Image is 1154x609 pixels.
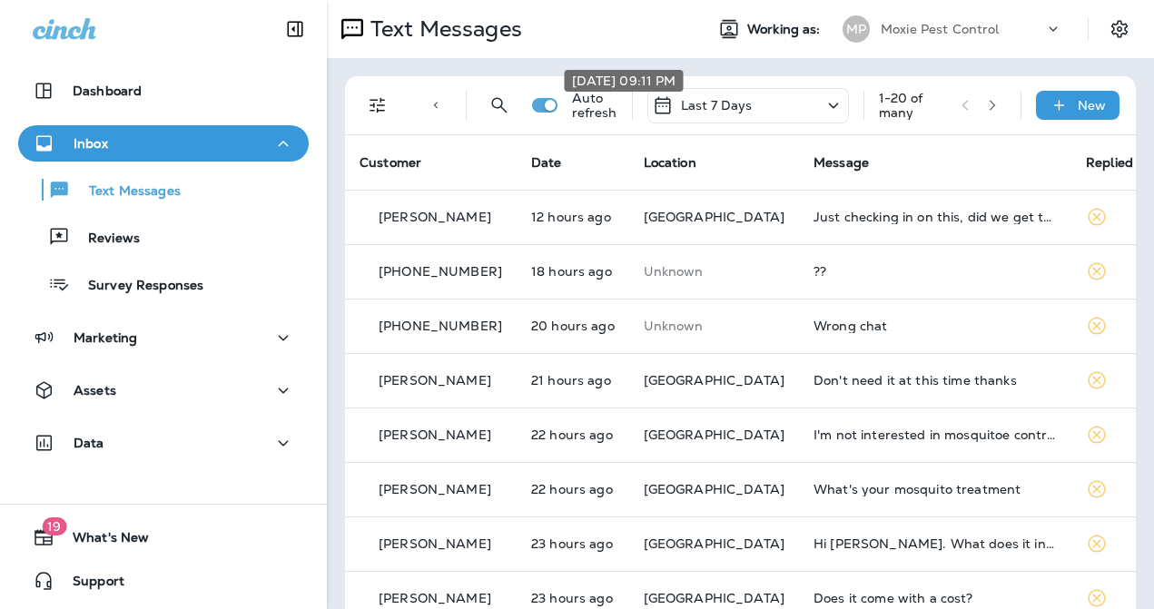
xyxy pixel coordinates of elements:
div: Does it come with a cost? [814,591,1057,605]
p: Last 7 Days [681,98,753,113]
span: Message [814,154,869,171]
p: Aug 13, 2025 10:32 AM [531,482,615,496]
span: Date [531,154,562,171]
div: What's your mosquito treatment [814,482,1057,496]
p: Auto refresh [572,91,617,120]
button: Inbox [18,125,309,162]
div: Don't need it at this time thanks [814,373,1057,388]
div: Wrong chat [814,319,1057,333]
p: Text Messages [363,15,522,43]
button: Collapse Sidebar [270,11,321,47]
div: Just checking in on this, did we get this service? Also having trouble with lots of spiders right... [814,210,1057,224]
p: Aug 13, 2025 10:54 AM [531,427,615,442]
div: Hi Steven. What does it involve, and is there an extra charge for it? [814,536,1057,551]
div: I'm not interested in mosquitoe control [814,427,1057,442]
button: Survey Responses [18,265,309,303]
button: Text Messages [18,171,309,209]
p: Aug 13, 2025 02:47 PM [531,264,615,279]
p: Marketing [74,330,137,345]
p: This customer does not have a last location and the phone number they messaged is not assigned to... [644,319,784,333]
button: Settings [1103,13,1136,45]
p: Reviews [70,231,140,248]
p: Survey Responses [70,278,203,295]
p: [PERSON_NAME] [379,373,491,388]
span: Working as: [747,22,824,37]
span: [GEOGRAPHIC_DATA] [644,427,784,443]
div: ?? [814,264,1057,279]
span: What's New [54,530,149,552]
div: 1 - 20 of many [879,91,947,120]
span: Replied [1086,154,1133,171]
span: Location [644,154,696,171]
div: [DATE] 09:11 PM [565,70,684,92]
div: MP [843,15,870,43]
button: Data [18,425,309,461]
span: [GEOGRAPHIC_DATA] [644,535,784,552]
button: Search Messages [481,87,518,123]
p: Assets [74,383,116,398]
button: Reviews [18,218,309,256]
button: Dashboard [18,73,309,109]
p: [PERSON_NAME] [379,427,491,442]
p: This customer does not have a last location and the phone number they messaged is not assigned to... [644,264,784,279]
p: [PHONE_NUMBER] [379,319,502,333]
span: [GEOGRAPHIC_DATA] [644,372,784,388]
p: [PERSON_NAME] [379,482,491,496]
button: Assets [18,372,309,408]
p: Aug 13, 2025 10:14 AM [531,536,615,551]
p: Inbox [74,136,108,151]
button: Support [18,563,309,599]
p: [PERSON_NAME] [379,210,491,224]
button: Marketing [18,319,309,356]
p: [PHONE_NUMBER] [379,264,502,279]
p: [PERSON_NAME] [379,591,491,605]
p: New [1078,98,1106,113]
span: [GEOGRAPHIC_DATA] [644,590,784,606]
p: Text Messages [71,183,181,201]
p: Aug 13, 2025 01:05 PM [531,319,615,333]
p: [PERSON_NAME] [379,536,491,551]
p: Aug 13, 2025 11:35 AM [531,373,615,388]
p: Aug 13, 2025 09:11 PM [531,210,615,224]
p: Aug 13, 2025 09:59 AM [531,591,615,605]
span: Support [54,574,124,595]
span: [GEOGRAPHIC_DATA] [644,209,784,225]
p: Dashboard [73,83,142,98]
p: Moxie Pest Control [881,22,1000,36]
button: 19What's New [18,519,309,555]
span: 19 [42,517,66,535]
span: Customer [360,154,421,171]
p: Data [74,436,104,450]
button: Filters [360,87,396,123]
span: [GEOGRAPHIC_DATA] [644,481,784,497]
